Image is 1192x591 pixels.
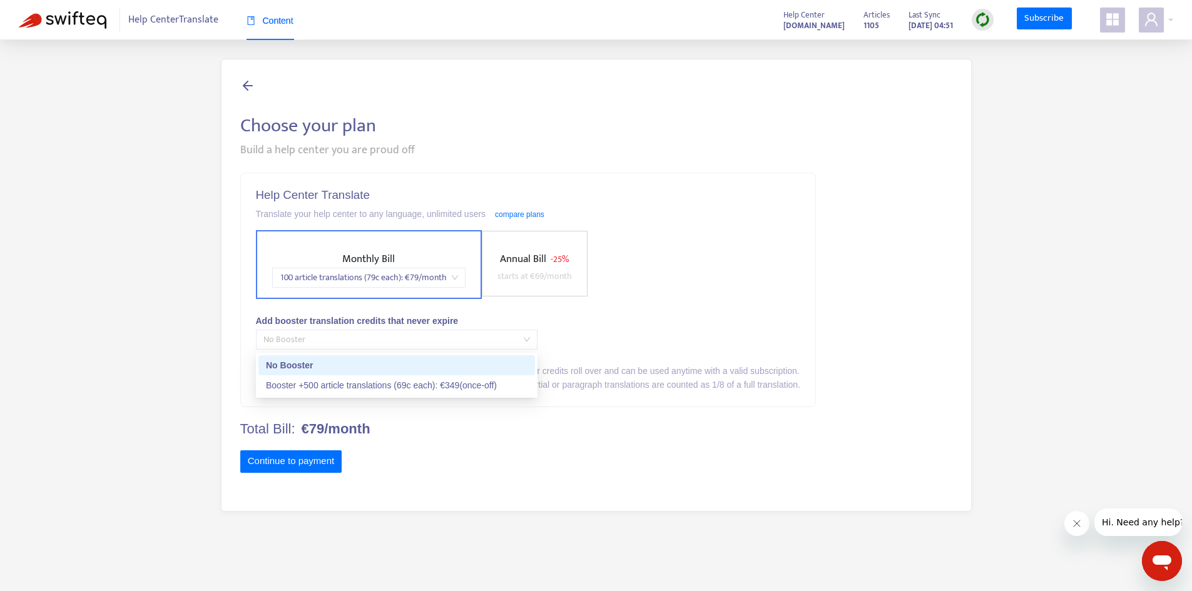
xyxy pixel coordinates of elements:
div: No Booster [266,358,527,372]
span: Last Sync [909,8,940,22]
iframe: Button to launch messaging window [1142,541,1182,581]
strong: [DATE] 04:51 [909,19,953,33]
strong: 1105 [863,19,879,33]
span: user [1144,12,1159,27]
h5: Help Center Translate [256,188,800,203]
div: Translate your help center to any language, unlimited users [256,207,800,221]
span: Content [247,16,293,26]
span: starts at € 69 /month [497,269,572,283]
a: compare plans [495,210,544,219]
button: Continue to payment [240,450,342,473]
span: appstore [1105,12,1120,27]
div: Add booster translation credits that never expire [256,314,800,328]
div: Build a help center you are proud off [240,142,952,159]
img: sync.dc5367851b00ba804db3.png [975,12,991,28]
h4: Total Bill: [240,421,816,437]
img: Swifteq [19,11,106,29]
a: [DOMAIN_NAME] [783,18,845,33]
span: 100 article translations (79c each) : € 79 /month [280,268,458,287]
span: book [247,16,255,25]
iframe: Message from company [1094,508,1182,536]
span: Monthly Bill [342,250,395,268]
a: Subscribe [1017,8,1072,30]
span: Articles [863,8,890,22]
div: Booster +500 article translations (69c each) : € 349 (once-off) [266,378,527,392]
span: Hi. Need any help? [8,9,90,19]
div: No Booster [258,355,535,375]
h2: Choose your plan [240,114,952,137]
span: Help Center [783,8,825,22]
span: Help Center Translate [128,8,218,32]
b: €79/month [302,421,370,437]
span: No Booster [263,330,530,349]
iframe: Close message [1064,511,1089,536]
span: Annual Bill [500,250,546,268]
strong: [DOMAIN_NAME] [783,19,845,33]
span: - 25% [551,252,569,266]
